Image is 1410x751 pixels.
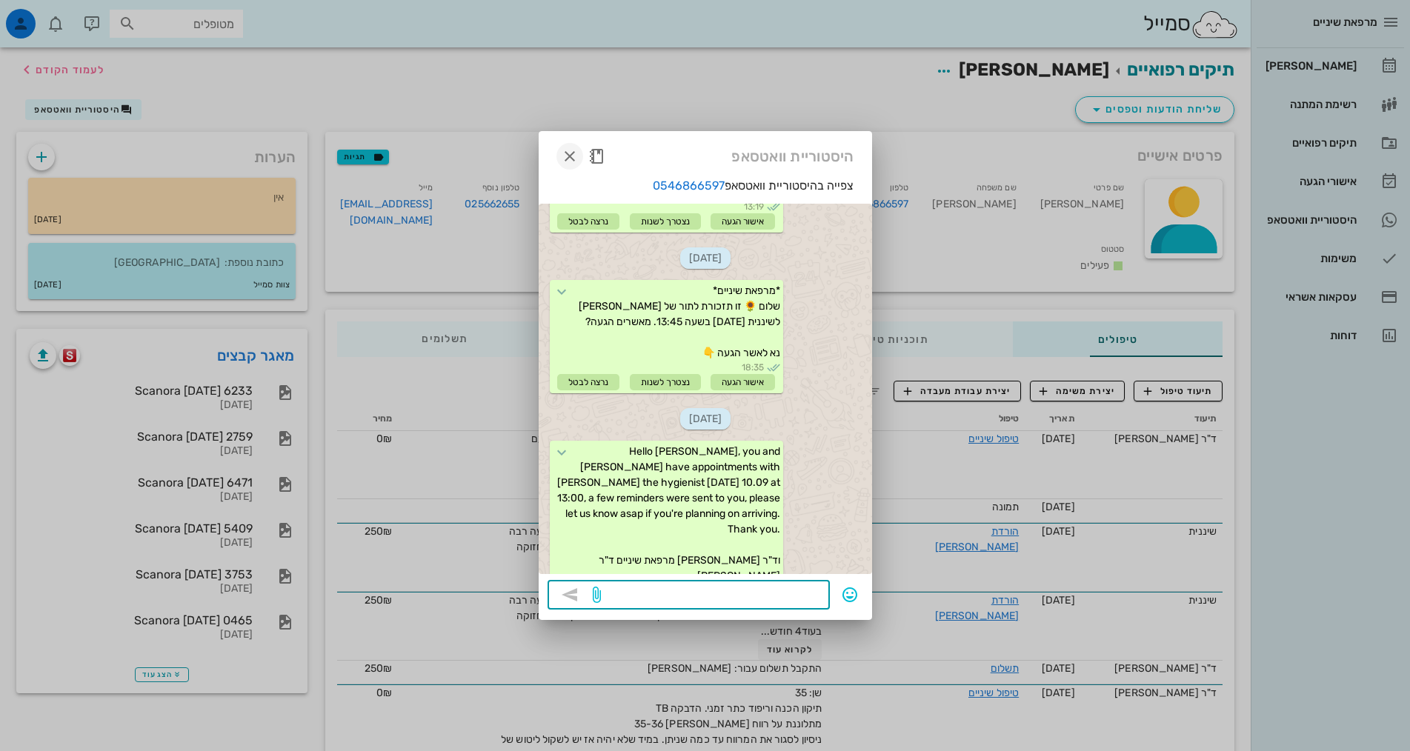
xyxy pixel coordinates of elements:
[653,178,725,193] a: 0546866597
[680,408,731,430] span: [DATE]
[711,213,775,230] div: אישור הגעה
[555,445,780,582] span: Hello [PERSON_NAME], you and [PERSON_NAME] have appointments with [PERSON_NAME] the hygienist [DA...
[680,247,731,269] span: [DATE]
[557,374,619,390] div: נרצה לבטל
[539,177,872,195] p: צפייה בהיסטוריית וואטסאפ
[744,200,764,213] span: 13:19
[539,131,872,177] div: היסטוריית וואטסאפ
[711,374,775,390] div: אישור הגעה
[557,213,619,230] div: נרצה לבטל
[576,284,780,359] span: *מרפאת שיניים* שלום 🌻 זו תזכורת לתור של [PERSON_NAME] לשיננית [DATE] בשעה 13:45. מאשרים הגעה? נא ...
[742,361,764,374] span: 18:35
[630,213,701,230] div: נצטרך לשנות
[630,374,701,390] div: נצטרך לשנות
